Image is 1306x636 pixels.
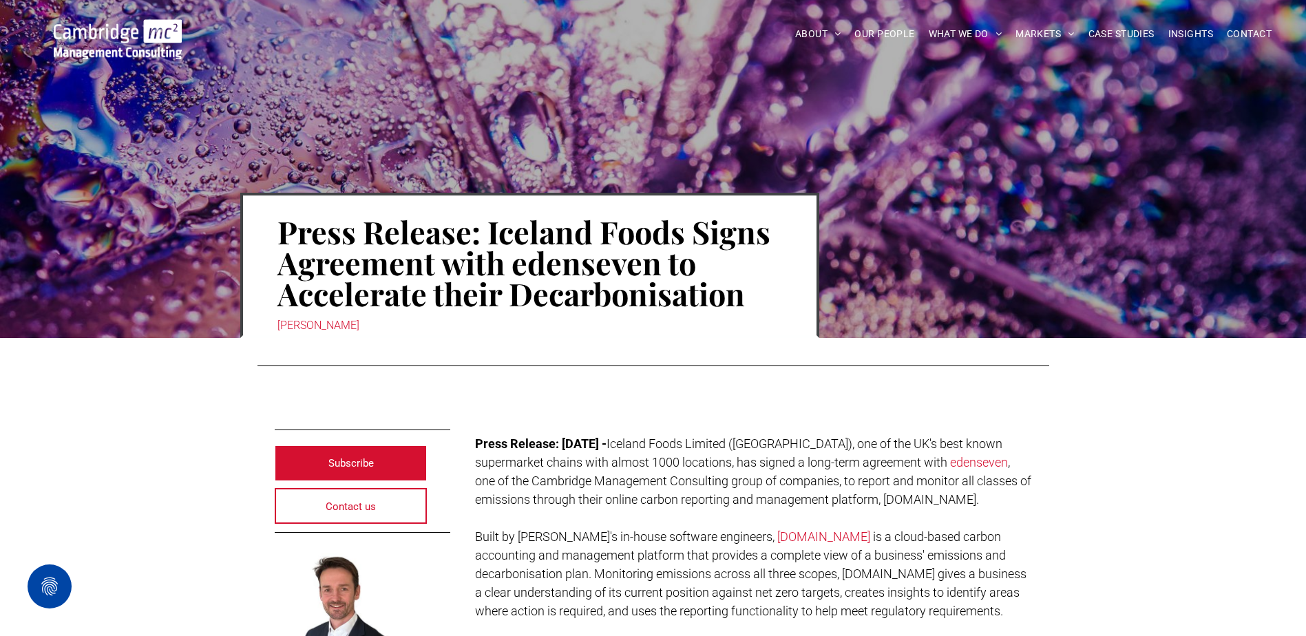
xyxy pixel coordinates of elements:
a: Subscribe [275,445,428,481]
span: Iceland Foods Limited ([GEOGRAPHIC_DATA]), one of the UK's best known supermarket chains with alm... [475,436,1002,469]
a: WHAT WE DO [922,23,1009,45]
a: Contact us [275,488,428,524]
a: MARKETS [1009,23,1081,45]
a: edenseven [950,455,1008,469]
span: , one of the Cambridge Management Consulting group of companies, to report and monitor all classe... [475,455,1031,507]
span: Built by [PERSON_NAME]'s in-house software engineers, [475,529,775,544]
h1: Press Release: Iceland Foods Signs Agreement with edenseven to Accelerate their Decarbonisation [277,215,782,310]
strong: Press Release: [DATE] - [475,436,607,451]
a: [DOMAIN_NAME] [777,529,870,544]
span: is a cloud-based carbon accounting and management platform that provides a complete view of a bus... [475,529,1026,618]
a: CONTACT [1220,23,1278,45]
span: Subscribe [328,446,374,480]
img: Go to Homepage [54,19,182,59]
a: Your Business Transformed | Cambridge Management Consulting [54,21,182,36]
a: INSIGHTS [1161,23,1220,45]
span: Contact us [326,489,376,524]
div: [PERSON_NAME] [277,316,782,335]
a: OUR PEOPLE [847,23,921,45]
a: CASE STUDIES [1082,23,1161,45]
a: ABOUT [788,23,848,45]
